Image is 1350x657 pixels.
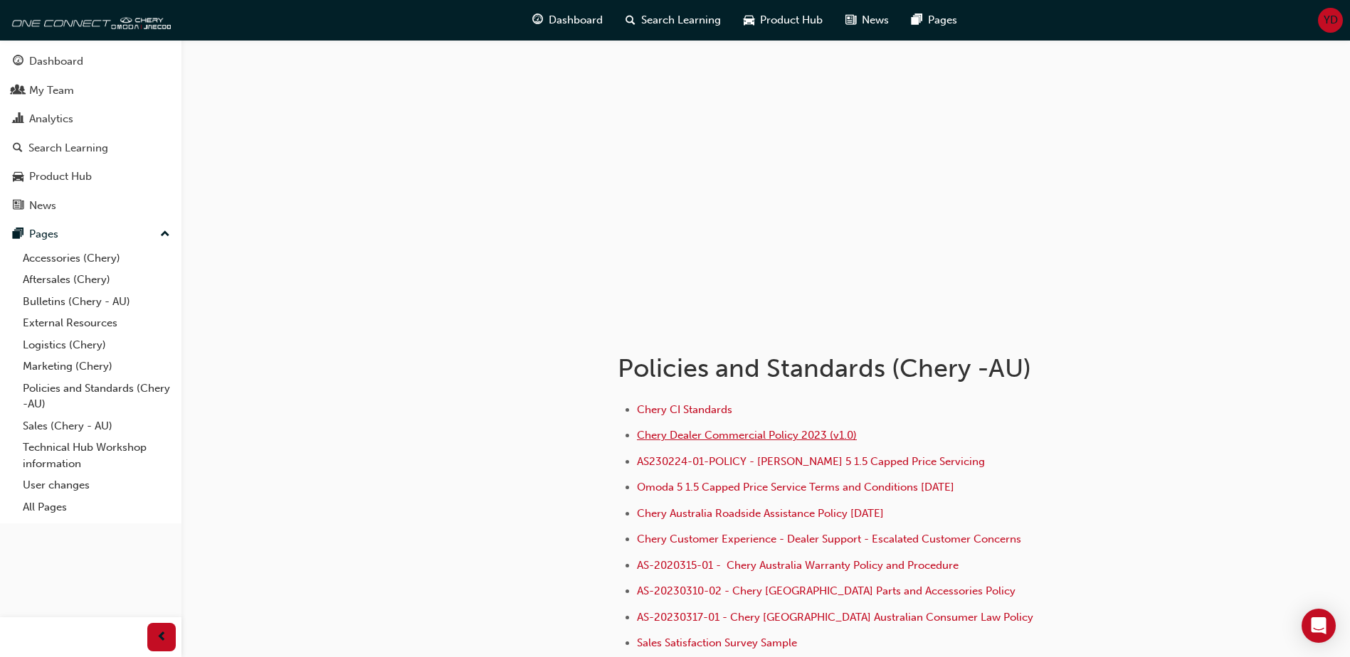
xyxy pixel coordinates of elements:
a: guage-iconDashboard [521,6,614,35]
a: Dashboard [6,48,176,75]
div: My Team [29,82,74,99]
div: Pages [29,226,58,242]
a: AS-20230310-02 - Chery [GEOGRAPHIC_DATA] Parts and Accessories Policy [637,584,1016,597]
a: Policies and Standards (Chery -AU) [17,378,176,415]
a: pages-iconPages [900,6,969,35]
span: pages-icon [912,11,922,29]
a: search-iconSearch Learning [614,6,732,35]
a: Chery Dealer Commercial Policy 2023 (v1.0) [637,429,857,442]
a: Chery CI Standards [637,403,732,416]
span: car-icon [13,171,23,183]
a: Aftersales (Chery) [17,269,176,291]
a: Analytics [6,106,176,132]
a: Chery Customer Experience - Dealer Support - Escalated Customer Concerns [637,533,1021,545]
a: External Resources [17,312,176,334]
a: User changes [17,474,176,496]
button: Pages [6,221,176,247]
span: Search Learning [641,12,721,28]
div: Analytics [29,111,73,127]
span: up-icon [160,225,170,244]
span: guage-icon [13,55,23,68]
span: guage-icon [532,11,543,29]
a: Technical Hub Workshop information [17,437,176,474]
span: Product Hub [760,12,823,28]
a: AS230224-01-POLICY - [PERSON_NAME] 5 1.5 Capped Price Servicing [637,455,985,468]
div: News [29,198,56,214]
a: All Pages [17,496,176,518]
span: Dashboard [549,12,603,28]
button: DashboardMy TeamAnalyticsSearch LearningProduct HubNews [6,46,176,221]
span: news-icon [845,11,856,29]
a: Sales Satisfaction Survey Sample [637,636,797,649]
span: Pages [928,12,957,28]
a: AS-2020315-01 - Chery Australia Warranty Policy and Procedure [637,559,959,572]
a: AS-20230317-01 - Chery [GEOGRAPHIC_DATA] Australian Consumer Law Policy [637,611,1033,624]
span: people-icon [13,85,23,97]
span: news-icon [13,200,23,213]
span: News [862,12,889,28]
span: search-icon [626,11,636,29]
h1: Policies and Standards (Chery -AU) [618,353,1085,384]
a: Logistics (Chery) [17,334,176,356]
a: Product Hub [6,164,176,190]
div: Product Hub [29,169,92,185]
span: chart-icon [13,113,23,126]
span: pages-icon [13,228,23,241]
a: car-iconProduct Hub [732,6,834,35]
div: Open Intercom Messenger [1302,609,1336,643]
a: My Team [6,78,176,104]
a: Marketing (Chery) [17,356,176,378]
div: Dashboard [29,53,83,70]
div: Search Learning [28,140,108,156]
span: YD [1324,12,1338,28]
span: car-icon [744,11,754,29]
a: Accessories (Chery) [17,247,176,269]
span: search-icon [13,142,23,155]
a: News [6,193,176,219]
a: news-iconNews [834,6,900,35]
a: Search Learning [6,135,176,161]
span: prev-icon [157,629,167,646]
a: Sales (Chery - AU) [17,415,176,437]
a: Chery Australia Roadside Assistance Policy [DATE] [637,507,884,520]
a: Omoda 5 1.5 Capped Price Service Terms and Conditions [DATE] [637,481,954,493]
img: oneconnect [7,6,171,34]
button: YD [1318,8,1343,33]
a: Bulletins (Chery - AU) [17,291,176,313]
